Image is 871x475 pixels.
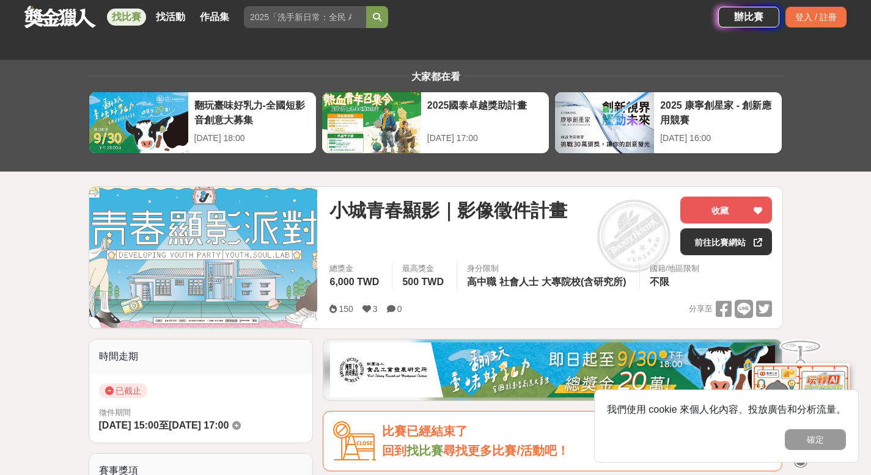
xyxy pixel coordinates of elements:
[542,277,627,287] span: 大專院校(含研究所)
[752,363,850,444] img: d2146d9a-e6f6-4337-9592-8cefde37ba6b.png
[194,98,310,126] div: 翻玩臺味好乳力-全國短影音創意大募集
[329,197,567,224] span: 小城青春顯影｜影像徵件計畫
[467,263,630,275] div: 身分限制
[467,277,496,287] span: 高中職
[427,98,543,126] div: 2025國泰卓越獎助計畫
[159,420,169,430] span: 至
[339,304,353,314] span: 150
[402,277,444,287] span: 500 TWD
[151,9,190,26] a: 找活動
[99,383,147,398] span: 已截止
[650,263,700,275] div: 國籍/地區限制
[89,339,313,374] div: 時間走期
[195,9,234,26] a: 作品集
[329,277,379,287] span: 6,000 TWD
[680,197,772,223] button: 收藏
[99,420,159,430] span: [DATE] 15:00
[382,421,772,441] div: 比賽已經結束了
[660,132,776,145] div: [DATE] 16:00
[382,444,406,457] span: 回到
[244,6,366,28] input: 2025「洗手新日常：全民 ALL IN」洗手歌全台徵選
[322,92,549,154] a: 2025國泰卓越獎助計畫[DATE] 17:00
[329,263,382,275] span: 總獎金
[785,7,847,27] div: 登入 / 註冊
[499,277,538,287] span: 社會人士
[689,300,713,318] span: 分享至
[785,429,846,450] button: 確定
[718,7,779,27] a: 辦比賽
[89,92,317,154] a: 翻玩臺味好乳力-全國短影音創意大募集[DATE] 18:00
[194,132,310,145] div: [DATE] 18:00
[373,304,378,314] span: 3
[107,9,146,26] a: 找比賽
[427,132,543,145] div: [DATE] 17:00
[650,277,669,287] span: 不限
[330,343,775,397] img: 1c81a89c-c1b3-4fd6-9c6e-7d29d79abef5.jpg
[397,304,402,314] span: 0
[333,421,376,461] img: Icon
[89,187,318,328] img: Cover Image
[99,408,131,417] span: 徵件期間
[169,420,229,430] span: [DATE] 17:00
[406,444,443,457] a: 找比賽
[607,404,846,415] span: 我們使用 cookie 來個人化內容、投放廣告和分析流量。
[680,228,772,255] a: 前往比賽網站
[402,263,447,275] span: 最高獎金
[408,71,463,82] span: 大家都在看
[443,444,569,457] span: 尋找更多比賽/活動吧！
[554,92,782,154] a: 2025 康寧創星家 - 創新應用競賽[DATE] 16:00
[660,98,776,126] div: 2025 康寧創星家 - 創新應用競賽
